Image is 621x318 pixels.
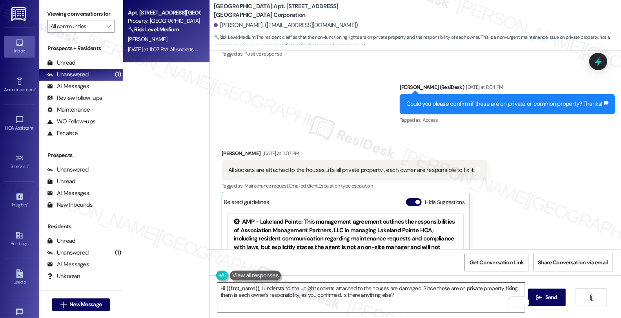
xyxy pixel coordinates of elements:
[545,293,557,302] span: Send
[228,166,475,174] div: All sockets are attached to the houses....it's all private property , each owner are responsible ...
[214,2,371,19] b: [GEOGRAPHIC_DATA]: Apt. [STREET_ADDRESS][GEOGRAPHIC_DATA] Corporation
[4,190,35,211] a: Insights •
[4,113,35,134] a: HOA Assistant
[222,149,487,160] div: [PERSON_NAME]
[214,21,358,29] div: [PERSON_NAME]. ([EMAIL_ADDRESS][DOMAIN_NAME])
[217,283,525,312] textarea: To enrich screen reader interactions, please activate Accessibility in Grammarly extension settings
[47,201,93,209] div: New Inbounds
[47,70,89,79] div: Unanswered
[536,295,542,301] i: 
[4,152,35,173] a: Site Visit •
[47,117,95,126] div: WO Follow-ups
[128,46,394,53] div: [DATE] at 11:07 PM: All sockets are attached to the houses....it's all private property , each ow...
[47,189,89,197] div: All Messages
[589,295,595,301] i: 
[214,33,621,50] span: : The resident clarifies that the non-functioning lights are on private property and the responsi...
[533,254,613,271] button: Share Conversation via email
[261,149,299,157] div: [DATE] at 11:07 PM
[39,44,123,52] div: Prospects + Residents
[128,9,200,17] div: Apt. [STREET_ADDRESS][GEOGRAPHIC_DATA] Corporation
[4,36,35,57] a: Inbox
[47,82,89,90] div: All Messages
[35,86,36,91] span: •
[128,17,200,25] div: Property: [GEOGRAPHIC_DATA]
[400,83,615,94] div: [PERSON_NAME] (ResiDesk)
[47,8,115,20] label: Viewing conversations for
[47,237,75,245] div: Unread
[222,180,487,192] div: Tagged as:
[128,26,179,33] strong: 🔧 Risk Level: Medium
[113,69,123,81] div: (1)
[47,272,80,280] div: Unknown
[60,302,66,308] i: 
[244,182,289,189] span: Maintenance request ,
[464,83,503,91] div: [DATE] at 11:04 PM
[47,59,75,67] div: Unread
[47,106,90,114] div: Maintenance
[27,201,28,206] span: •
[234,218,457,276] div: AMP - Lakeland Pointe: This management agreement outlines the responsibilities of Association Man...
[289,182,319,189] span: Emailed client ,
[47,129,78,137] div: Escalate
[406,100,603,108] div: Could you please confirm if these are on private or common property? Thanks!
[47,166,89,174] div: Unanswered
[47,260,89,269] div: All Messages
[11,7,27,21] img: ResiDesk Logo
[47,177,75,186] div: Unread
[69,300,102,309] span: New Message
[425,198,464,206] label: Hide Suggestions
[51,20,102,33] input: All communities
[222,48,300,60] div: Tagged as:
[113,247,123,259] div: (1)
[47,94,102,102] div: Review follow-ups
[528,289,566,306] button: Send
[106,23,111,29] i: 
[244,51,282,57] span: Positive response
[319,182,373,189] span: Escalation type escalation
[214,34,255,40] strong: 🔧 Risk Level: Medium
[39,151,123,159] div: Prospects
[538,258,608,267] span: Share Conversation via email
[224,198,270,210] div: Related guidelines
[47,249,89,257] div: Unanswered
[4,267,35,288] a: Leads
[470,258,524,267] span: Get Conversation Link
[128,36,167,43] span: [PERSON_NAME]
[400,114,615,126] div: Tagged as:
[52,298,110,311] button: New Message
[39,222,123,231] div: Residents
[4,229,35,250] a: Buildings
[422,117,438,123] span: Access
[28,163,29,168] span: •
[464,254,529,271] button: Get Conversation Link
